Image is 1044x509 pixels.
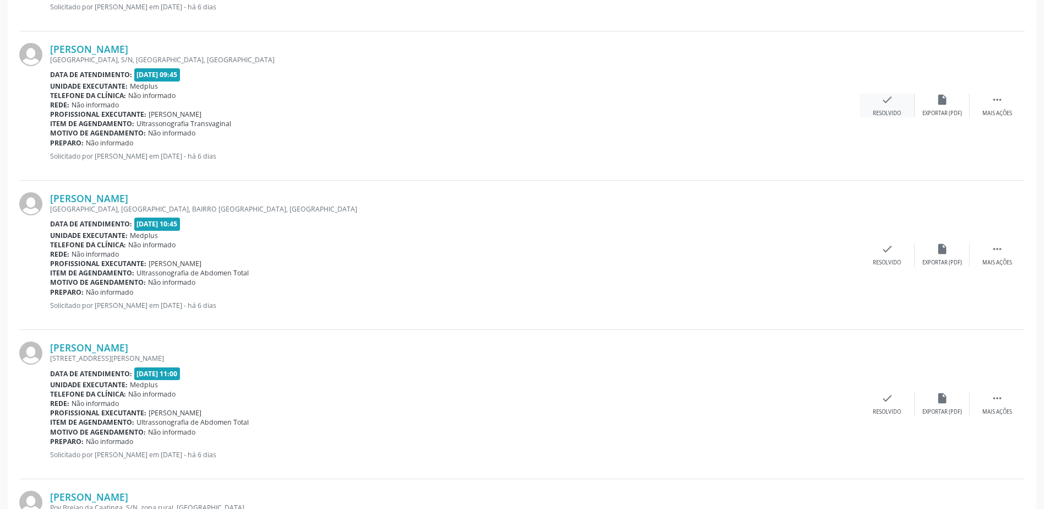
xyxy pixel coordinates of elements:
[149,110,201,119] span: [PERSON_NAME]
[50,100,69,110] b: Rede:
[50,408,146,418] b: Profissional executante:
[128,91,176,100] span: Não informado
[149,259,201,268] span: [PERSON_NAME]
[50,138,84,148] b: Preparo:
[50,418,134,427] b: Item de agendamento:
[50,128,146,138] b: Motivo de agendamento:
[50,354,860,363] div: [STREET_ADDRESS][PERSON_NAME]
[134,367,181,380] span: [DATE] 11:00
[130,82,158,91] span: Medplus
[50,437,84,446] b: Preparo:
[136,119,231,128] span: Ultrassonografia Transvaginal
[936,392,948,404] i: insert_drive_file
[50,427,146,437] b: Motivo de agendamento:
[72,399,119,408] span: Não informado
[148,128,195,138] span: Não informado
[991,94,1003,106] i: 
[922,259,962,267] div: Exportar (PDF)
[50,219,132,229] b: Data de atendimento:
[50,389,126,399] b: Telefone da clínica:
[50,342,128,354] a: [PERSON_NAME]
[873,110,901,117] div: Resolvido
[50,380,128,389] b: Unidade executante:
[50,399,69,408] b: Rede:
[50,70,132,79] b: Data de atendimento:
[128,240,176,250] span: Não informado
[881,243,893,255] i: check
[50,240,126,250] b: Telefone da clínica:
[50,231,128,240] b: Unidade executante:
[982,259,1012,267] div: Mais ações
[50,288,84,297] b: Preparo:
[50,151,860,161] p: Solicitado por [PERSON_NAME] em [DATE] - há 6 dias
[50,82,128,91] b: Unidade executante:
[922,408,962,416] div: Exportar (PDF)
[50,278,146,287] b: Motivo de agendamento:
[991,392,1003,404] i: 
[922,110,962,117] div: Exportar (PDF)
[134,68,181,81] span: [DATE] 09:45
[50,2,860,12] p: Solicitado por [PERSON_NAME] em [DATE] - há 6 dias
[936,94,948,106] i: insert_drive_file
[19,342,42,365] img: img
[50,259,146,268] b: Profissional executante:
[86,437,133,446] span: Não informado
[86,138,133,148] span: Não informado
[50,43,128,55] a: [PERSON_NAME]
[136,418,249,427] span: Ultrassonografia de Abdomen Total
[881,392,893,404] i: check
[50,192,128,204] a: [PERSON_NAME]
[72,100,119,110] span: Não informado
[873,408,901,416] div: Resolvido
[50,119,134,128] b: Item de agendamento:
[982,110,1012,117] div: Mais ações
[50,369,132,378] b: Data de atendimento:
[50,204,860,214] div: [GEOGRAPHIC_DATA], [GEOGRAPHIC_DATA], BAIRRO [GEOGRAPHIC_DATA], [GEOGRAPHIC_DATA]
[50,110,146,119] b: Profissional executante:
[19,192,42,215] img: img
[72,250,119,259] span: Não informado
[50,268,134,278] b: Item de agendamento:
[148,278,195,287] span: Não informado
[149,408,201,418] span: [PERSON_NAME]
[50,55,860,64] div: [GEOGRAPHIC_DATA], S/N, [GEOGRAPHIC_DATA], [GEOGRAPHIC_DATA]
[50,250,69,259] b: Rede:
[130,231,158,240] span: Medplus
[134,218,181,230] span: [DATE] 10:45
[128,389,176,399] span: Não informado
[136,268,249,278] span: Ultrassonografia de Abdomen Total
[130,380,158,389] span: Medplus
[881,94,893,106] i: check
[86,288,133,297] span: Não informado
[148,427,195,437] span: Não informado
[991,243,1003,255] i: 
[19,43,42,66] img: img
[50,450,860,459] p: Solicitado por [PERSON_NAME] em [DATE] - há 6 dias
[982,408,1012,416] div: Mais ações
[50,301,860,310] p: Solicitado por [PERSON_NAME] em [DATE] - há 6 dias
[873,259,901,267] div: Resolvido
[50,91,126,100] b: Telefone da clínica:
[936,243,948,255] i: insert_drive_file
[50,491,128,503] a: [PERSON_NAME]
